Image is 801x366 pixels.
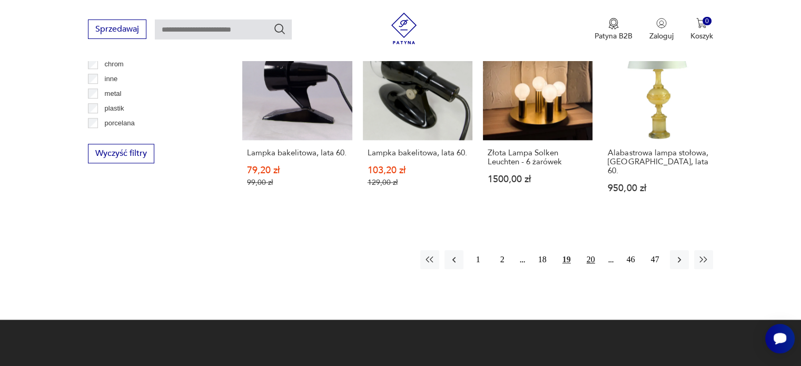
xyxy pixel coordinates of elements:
[105,73,118,85] p: inne
[765,324,795,353] iframe: Smartsupp widget button
[469,250,488,269] button: 1
[88,19,146,39] button: Sprzedawaj
[247,149,347,157] h3: Lampka bakelitowa, lata 60.
[595,31,632,41] p: Patyna B2B
[368,149,468,157] h3: Lampka bakelitowa, lata 60.
[105,58,124,70] p: chrom
[368,178,468,187] p: 129,00 zł
[656,18,667,28] img: Ikonka użytkownika
[247,166,347,175] p: 79,20 zł
[703,17,711,26] div: 0
[533,250,552,269] button: 18
[603,31,713,213] a: Alabastrowa lampa stołowa, Włochy, lata 60.Alabastrowa lampa stołowa, [GEOGRAPHIC_DATA], lata 60....
[273,23,286,35] button: Szukaj
[581,250,600,269] button: 20
[690,31,713,41] p: Koszyk
[247,178,347,187] p: 99,00 zł
[105,88,122,100] p: metal
[493,250,512,269] button: 2
[488,175,588,184] p: 1500,00 zł
[649,18,674,41] button: Zaloguj
[88,26,146,34] a: Sprzedawaj
[105,103,124,114] p: plastik
[696,18,707,28] img: Ikona koszyka
[105,132,127,144] p: porcelit
[368,166,468,175] p: 103,20 zł
[483,31,592,213] a: Złota Lampa Solken Leuchten - 6 żarówekZłota Lampa Solken Leuchten - 6 żarówek1500,00 zł
[557,250,576,269] button: 19
[363,31,472,213] a: SaleLampka bakelitowa, lata 60.Lampka bakelitowa, lata 60.103,20 zł129,00 zł
[595,18,632,41] button: Patyna B2B
[608,149,708,175] h3: Alabastrowa lampa stołowa, [GEOGRAPHIC_DATA], lata 60.
[595,18,632,41] a: Ikona medaluPatyna B2B
[608,184,708,193] p: 950,00 zł
[646,250,665,269] button: 47
[242,31,352,213] a: SaleLampka bakelitowa, lata 60.Lampka bakelitowa, lata 60.79,20 zł99,00 zł
[608,18,619,29] img: Ikona medalu
[488,149,588,166] h3: Złota Lampa Solken Leuchten - 6 żarówek
[690,18,713,41] button: 0Koszyk
[649,31,674,41] p: Zaloguj
[88,144,154,163] button: Wyczyść filtry
[621,250,640,269] button: 46
[388,13,420,44] img: Patyna - sklep z meblami i dekoracjami vintage
[105,117,135,129] p: porcelana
